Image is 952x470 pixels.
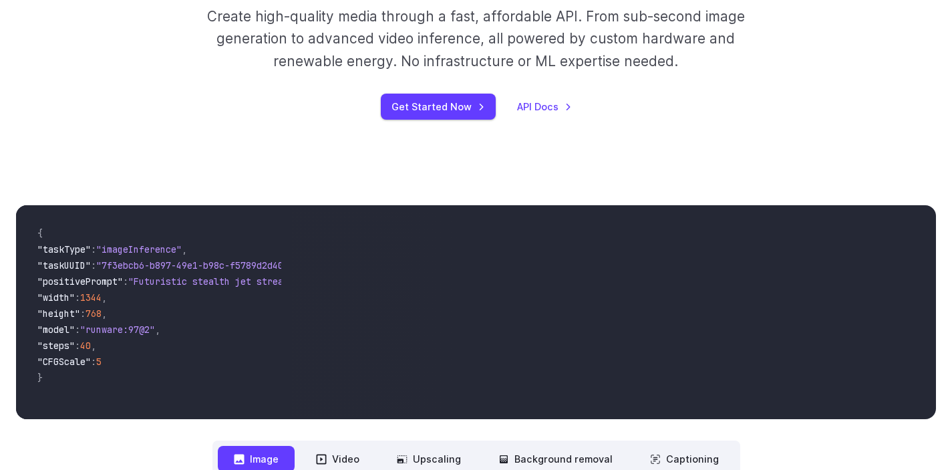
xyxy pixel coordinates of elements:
span: 768 [86,308,102,320]
span: "taskUUID" [37,259,91,271]
span: "steps" [37,340,75,352]
span: } [37,372,43,384]
span: , [91,340,96,352]
span: "width" [37,291,75,304]
span: "Futuristic stealth jet streaking through a neon-lit cityscape with glowing purple exhaust" [128,275,615,287]
span: : [91,356,96,368]
span: , [182,243,187,255]
span: 40 [80,340,91,352]
span: : [80,308,86,320]
span: , [102,308,107,320]
span: : [123,275,128,287]
span: "height" [37,308,80,320]
a: API Docs [517,99,572,114]
span: : [75,324,80,336]
span: "CFGScale" [37,356,91,368]
span: : [91,243,96,255]
span: "runware:97@2" [80,324,155,336]
span: "model" [37,324,75,336]
span: : [75,291,80,304]
span: 5 [96,356,102,368]
span: "imageInference" [96,243,182,255]
span: : [91,259,96,271]
p: Create high-quality media through a fast, affordable API. From sub-second image generation to adv... [182,5,770,72]
span: "taskType" [37,243,91,255]
span: , [102,291,107,304]
span: : [75,340,80,352]
a: Get Started Now [381,94,496,120]
span: "7f3ebcb6-b897-49e1-b98c-f5789d2d40d7" [96,259,299,271]
span: , [155,324,160,336]
span: { [37,227,43,239]
span: 1344 [80,291,102,304]
span: "positivePrompt" [37,275,123,287]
